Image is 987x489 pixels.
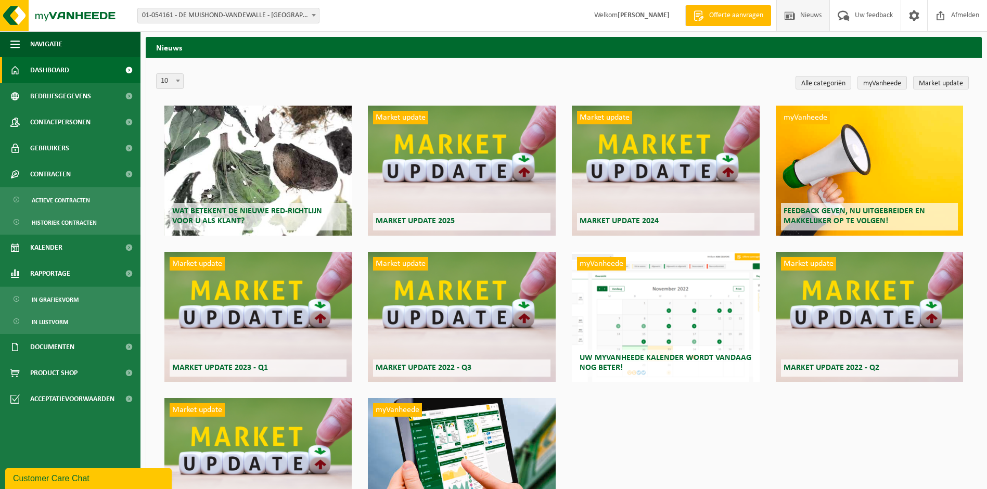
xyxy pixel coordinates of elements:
[137,8,319,23] span: 01-054161 - DE MUISHOND-VANDEWALLE - SINT-DENIJS
[164,252,352,382] a: Market update Market update 2023 - Q1
[572,252,759,382] a: myVanheede Uw myVanheede kalender wordt vandaag nog beter!
[577,257,626,271] span: myVanheede
[30,109,91,135] span: Contactpersonen
[572,106,759,236] a: Market update Market update 2024
[170,257,225,271] span: Market update
[30,57,69,83] span: Dashboard
[577,111,632,124] span: Market update
[373,403,422,417] span: myVanheede
[376,217,455,225] span: Market update 2025
[32,290,79,310] span: In grafiekvorm
[857,76,907,89] a: myVanheede
[172,364,268,372] span: Market update 2023 - Q1
[376,364,471,372] span: Market update 2022 - Q3
[368,252,555,382] a: Market update Market update 2022 - Q3
[784,207,925,225] span: Feedback geven, nu uitgebreider en makkelijker op te volgen!
[3,212,138,232] a: Historiek contracten
[30,334,74,360] span: Documenten
[781,257,836,271] span: Market update
[170,403,225,417] span: Market update
[618,11,670,19] strong: [PERSON_NAME]
[30,83,91,109] span: Bedrijfsgegevens
[164,106,352,236] a: Wat betekent de nieuwe RED-richtlijn voor u als klant?
[3,190,138,210] a: Actieve contracten
[796,76,851,89] a: Alle categoriën
[32,213,97,233] span: Historiek contracten
[157,74,183,88] span: 10
[3,312,138,331] a: In lijstvorm
[373,257,428,271] span: Market update
[781,111,830,124] span: myVanheede
[30,386,114,412] span: Acceptatievoorwaarden
[30,161,71,187] span: Contracten
[32,190,90,210] span: Actieve contracten
[685,5,771,26] a: Offerte aanvragen
[580,217,659,225] span: Market update 2024
[3,289,138,309] a: In grafiekvorm
[30,235,62,261] span: Kalender
[5,466,174,489] iframe: chat widget
[138,8,319,23] span: 01-054161 - DE MUISHOND-VANDEWALLE - SINT-DENIJS
[707,10,766,21] span: Offerte aanvragen
[30,135,69,161] span: Gebruikers
[172,207,322,225] span: Wat betekent de nieuwe RED-richtlijn voor u als klant?
[156,73,184,89] span: 10
[30,31,62,57] span: Navigatie
[776,252,963,382] a: Market update Market update 2022 - Q2
[913,76,969,89] a: Market update
[368,106,555,236] a: Market update Market update 2025
[776,106,963,236] a: myVanheede Feedback geven, nu uitgebreider en makkelijker op te volgen!
[32,312,68,332] span: In lijstvorm
[30,261,70,287] span: Rapportage
[784,364,879,372] span: Market update 2022 - Q2
[146,37,982,57] h2: Nieuws
[373,111,428,124] span: Market update
[30,360,78,386] span: Product Shop
[580,354,751,372] span: Uw myVanheede kalender wordt vandaag nog beter!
